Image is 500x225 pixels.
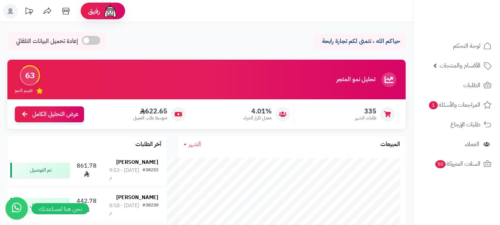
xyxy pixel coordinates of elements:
h3: المبيعات [380,141,400,148]
span: طلبات الشهر [355,115,376,121]
div: تم التوصيل [10,163,70,178]
span: العملاء [465,139,479,149]
div: تم التوصيل [10,198,70,213]
div: [DATE] - 8:58 م [109,202,142,217]
a: الشهر [184,140,201,149]
span: إعادة تحميل البيانات التلقائي [16,37,78,46]
a: عرض التحليل الكامل [15,106,84,122]
a: المراجعات والأسئلة1 [418,96,496,114]
span: 4.01% [244,107,272,115]
p: حياكم الله ، نتمنى لكم تجارة رابحة [319,37,400,46]
span: المراجعات والأسئلة [428,100,480,110]
div: #38232 [142,167,158,182]
td: 861.78 [73,153,101,188]
td: 442.78 [73,188,101,223]
a: تحديثات المنصة [20,4,38,20]
a: السلات المتروكة50 [418,155,496,173]
span: 1 [429,101,438,109]
span: رفيق [88,7,100,16]
strong: [PERSON_NAME] [116,158,158,166]
span: السلات المتروكة [434,159,480,169]
img: logo-2.png [450,21,493,36]
a: العملاء [418,135,496,153]
span: الشهر [189,140,201,149]
span: تقييم النمو [15,87,33,94]
span: الأقسام والمنتجات [440,60,480,71]
div: #38230 [142,202,158,217]
span: عرض التحليل الكامل [32,110,78,119]
a: الطلبات [418,76,496,94]
img: ai-face.png [103,4,118,19]
div: [DATE] - 9:53 م [109,167,142,182]
a: طلبات الإرجاع [418,116,496,133]
span: 50 [435,160,446,168]
h3: تحليل نمو المتجر [336,76,375,83]
h3: آخر الطلبات [135,141,161,148]
span: 622.65 [133,107,167,115]
span: لوحة التحكم [453,41,480,51]
span: معدل تكرار الشراء [244,115,272,121]
span: طلبات الإرجاع [450,119,480,130]
a: لوحة التحكم [418,37,496,55]
span: الطلبات [463,80,480,90]
span: 335 [355,107,376,115]
strong: [PERSON_NAME] [116,193,158,201]
span: متوسط طلب العميل [133,115,167,121]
